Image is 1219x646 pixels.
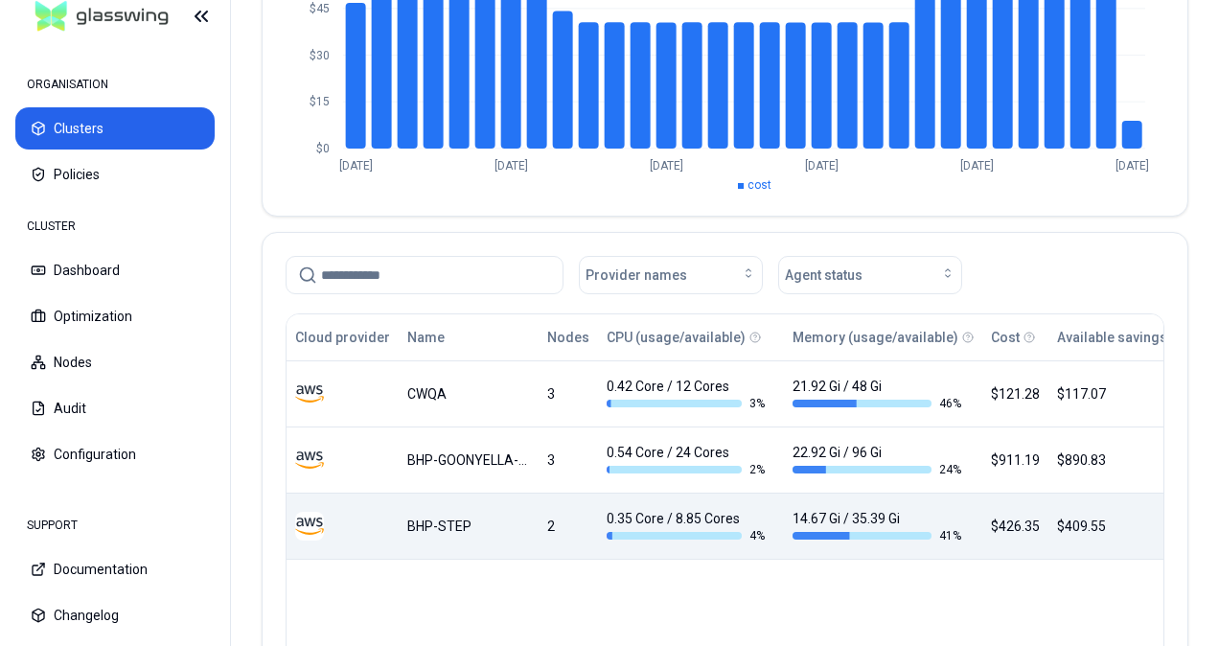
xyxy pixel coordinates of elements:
button: Changelog [15,594,215,636]
button: CPU (usage/available) [607,318,746,357]
div: $121.28 [991,384,1040,404]
button: Cost [991,318,1020,357]
div: 3 [547,450,589,470]
button: Provider names [579,256,763,294]
div: 14.67 Gi / 35.39 Gi [793,509,961,543]
div: 22.92 Gi / 96 Gi [793,443,961,477]
button: Agent status [778,256,962,294]
div: 21.92 Gi / 48 Gi [793,377,961,411]
button: Nodes [547,318,589,357]
div: CLUSTER [15,207,215,245]
tspan: $15 [310,95,330,108]
span: cost [747,178,771,192]
div: 2 [547,517,589,536]
div: 46 % [793,396,961,411]
div: $117.07 [1057,384,1183,404]
tspan: $30 [310,49,330,62]
img: aws [295,512,324,541]
button: Clusters [15,107,215,150]
span: Provider names [586,265,687,285]
button: Name [407,318,445,357]
button: Audit [15,387,215,429]
div: 3 [547,384,589,404]
img: aws [295,446,324,474]
div: ORGANISATION [15,65,215,104]
div: 0.54 Core / 24 Cores [607,443,775,477]
tspan: [DATE] [339,159,373,173]
button: Cloud provider [295,318,390,357]
tspan: $0 [316,142,330,155]
button: Configuration [15,433,215,475]
div: $890.83 [1057,450,1183,470]
tspan: $45 [310,2,330,15]
div: SUPPORT [15,506,215,544]
button: Policies [15,153,215,196]
div: 41 % [793,528,961,543]
tspan: [DATE] [960,159,994,173]
img: aws [295,380,324,408]
div: 4 % [607,528,775,543]
button: Documentation [15,548,215,590]
div: 2 % [607,462,775,477]
div: 0.35 Core / 8.85 Cores [607,509,775,543]
div: 24 % [793,462,961,477]
div: 0.42 Core / 12 Cores [607,377,775,411]
button: Optimization [15,295,215,337]
button: Memory (usage/available) [793,318,958,357]
div: $409.55 [1057,517,1183,536]
div: BHP-STEP [407,517,530,536]
div: $426.35 [991,517,1040,536]
div: CWQA [407,384,530,404]
div: $911.19 [991,450,1040,470]
tspan: [DATE] [494,159,528,173]
tspan: [DATE] [650,159,683,173]
div: BHP-GOONYELLA-PROD [407,450,530,470]
tspan: [DATE] [805,159,839,173]
div: 3 % [607,396,775,411]
button: Dashboard [15,249,215,291]
button: Nodes [15,341,215,383]
span: Agent status [785,265,862,285]
button: Available savings [1057,318,1167,357]
tspan: [DATE] [1115,159,1149,173]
